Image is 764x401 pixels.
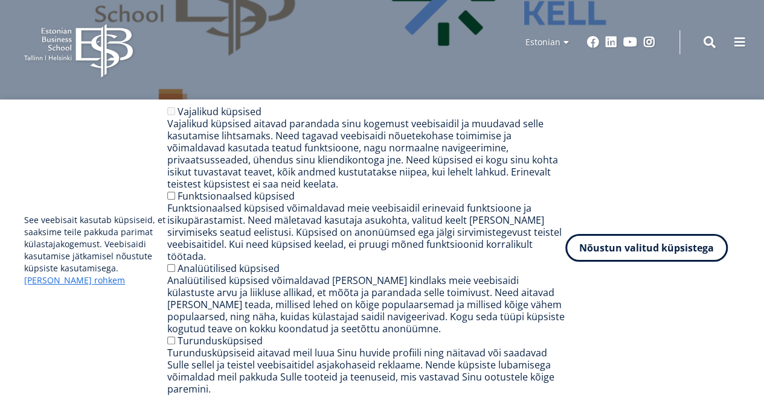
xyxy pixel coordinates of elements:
[643,36,655,48] a: Instagram
[178,105,262,118] label: Vajalikud küpsised
[167,274,565,335] div: Analüütilised küpsised võimaldavad [PERSON_NAME] kindlaks meie veebisaidi külastuste arvu ja liik...
[167,202,565,262] div: Funktsionaalsed küpsised võimaldavad meie veebisaidil erinevaid funktsioone ja isikupärastamist. ...
[167,347,565,395] div: Turundusküpsiseid aitavad meil luua Sinu huvide profiili ning näitavad või saadavad Sulle sellel ...
[24,274,125,286] a: [PERSON_NAME] rohkem
[178,262,280,275] label: Analüütilised küpsised
[178,189,295,203] label: Funktsionaalsed küpsised
[24,214,167,286] p: See veebisait kasutab küpsiseid, et saaksime teile pakkuda parimat külastajakogemust. Veebisaidi ...
[167,118,565,190] div: Vajalikud küpsised aitavad parandada sinu kogemust veebisaidil ja muudavad selle kasutamise lihts...
[565,234,728,262] button: Nõustun valitud küpsistega
[587,36,599,48] a: Facebook
[605,36,617,48] a: Linkedin
[623,36,637,48] a: Youtube
[178,334,263,347] label: Turundusküpsised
